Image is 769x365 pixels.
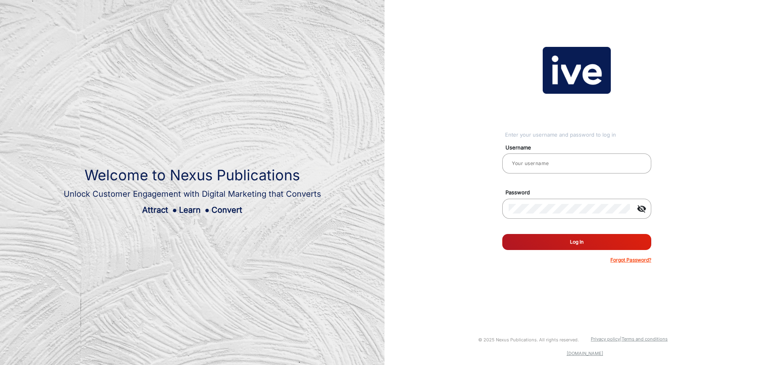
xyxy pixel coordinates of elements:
[505,131,651,139] div: Enter your username and password to log in
[610,256,651,264] p: Forgot Password?
[509,159,645,168] input: Your username
[632,204,651,214] mat-icon: visibility_off
[205,205,209,215] span: ●
[64,188,321,200] div: Unlock Customer Engagement with Digital Marketing that Converts
[64,204,321,216] div: Attract Learn Convert
[502,234,651,250] button: Log In
[499,189,660,197] mat-label: Password
[499,144,660,152] mat-label: Username
[478,337,579,343] small: © 2025 Nexus Publications. All rights reserved.
[591,336,620,342] a: Privacy policy
[64,167,321,184] h1: Welcome to Nexus Publications
[567,351,603,356] a: [DOMAIN_NAME]
[172,205,177,215] span: ●
[622,336,668,342] a: Terms and conditions
[543,47,611,94] img: vmg-logo
[620,336,622,342] a: |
